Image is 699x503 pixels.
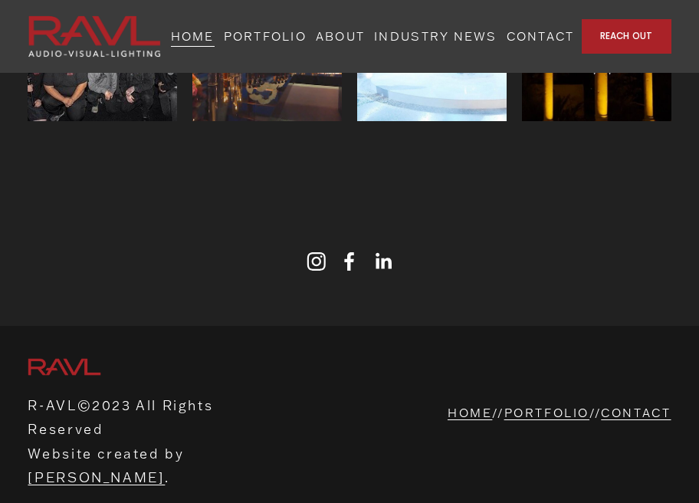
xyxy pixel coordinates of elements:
[171,25,215,48] a: HOME
[373,249,393,274] a: LinkedIn
[504,403,589,423] a: PORTFOLIO
[224,25,307,48] a: PORTFOLIO
[374,25,497,48] a: INDUSTRY NEWS
[601,403,671,423] a: CONTACT
[28,393,236,489] p: R-AVL©2023 All Rights Reserved Website created by .
[582,19,671,54] a: REACH OUT
[316,25,365,48] a: ABOUT
[340,249,359,274] a: Facebook
[435,403,671,423] p: // //
[28,465,165,489] a: [PERSON_NAME]
[307,249,327,274] a: Instagram
[507,25,575,48] a: CONTACT
[448,403,492,423] a: HOME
